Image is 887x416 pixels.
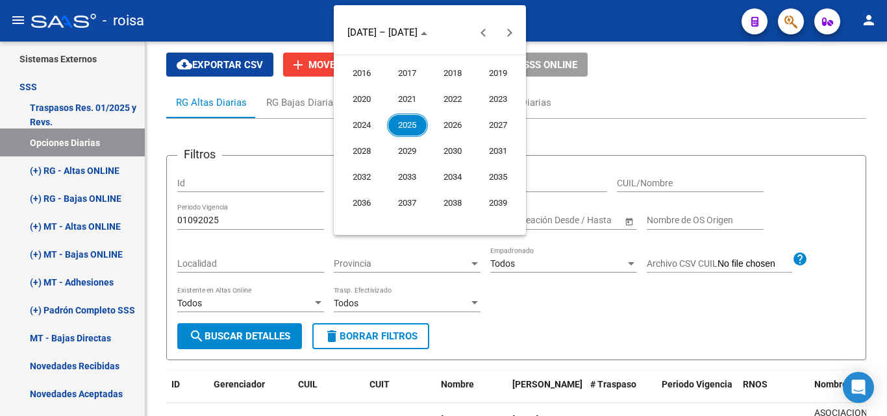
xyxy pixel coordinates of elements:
span: 2035 [478,165,519,189]
span: 2027 [478,114,519,137]
span: 2031 [478,140,519,163]
button: Next 24 years [497,19,523,45]
span: 2018 [432,62,473,85]
button: 2026 [430,112,475,138]
button: 2027 [475,112,521,138]
button: 2038 [430,190,475,216]
span: 2021 [387,88,428,111]
span: 2033 [387,165,428,189]
span: 2019 [478,62,519,85]
button: 2031 [475,138,521,164]
span: 2030 [432,140,473,163]
span: [DATE] – [DATE] [347,27,418,38]
button: 2039 [475,190,521,216]
button: Choose date [342,21,432,44]
span: 2023 [478,88,519,111]
div: Open Intercom Messenger [843,372,874,403]
button: 2020 [339,86,384,112]
button: 2019 [475,60,521,86]
button: 2035 [475,164,521,190]
span: 2034 [432,165,473,189]
button: Previous 24 years [471,19,497,45]
button: 2016 [339,60,384,86]
button: 2028 [339,138,384,164]
span: 2037 [387,191,428,215]
button: 2021 [384,86,430,112]
button: 2033 [384,164,430,190]
span: 2032 [342,165,382,189]
button: 2037 [384,190,430,216]
span: 2020 [342,88,382,111]
button: 2023 [475,86,521,112]
span: 2017 [387,62,428,85]
button: 2022 [430,86,475,112]
span: 2016 [342,62,382,85]
button: 2029 [384,138,430,164]
span: 2024 [342,114,382,137]
span: 2028 [342,140,382,163]
button: 2032 [339,164,384,190]
span: 2026 [432,114,473,137]
button: 2017 [384,60,430,86]
button: 2018 [430,60,475,86]
button: 2036 [339,190,384,216]
button: 2034 [430,164,475,190]
span: 2039 [478,191,519,215]
span: 2029 [387,140,428,163]
span: 2036 [342,191,382,215]
button: 2025 [384,112,430,138]
span: 2022 [432,88,473,111]
button: 2030 [430,138,475,164]
span: 2025 [387,114,428,137]
button: 2024 [339,112,384,138]
span: 2038 [432,191,473,215]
